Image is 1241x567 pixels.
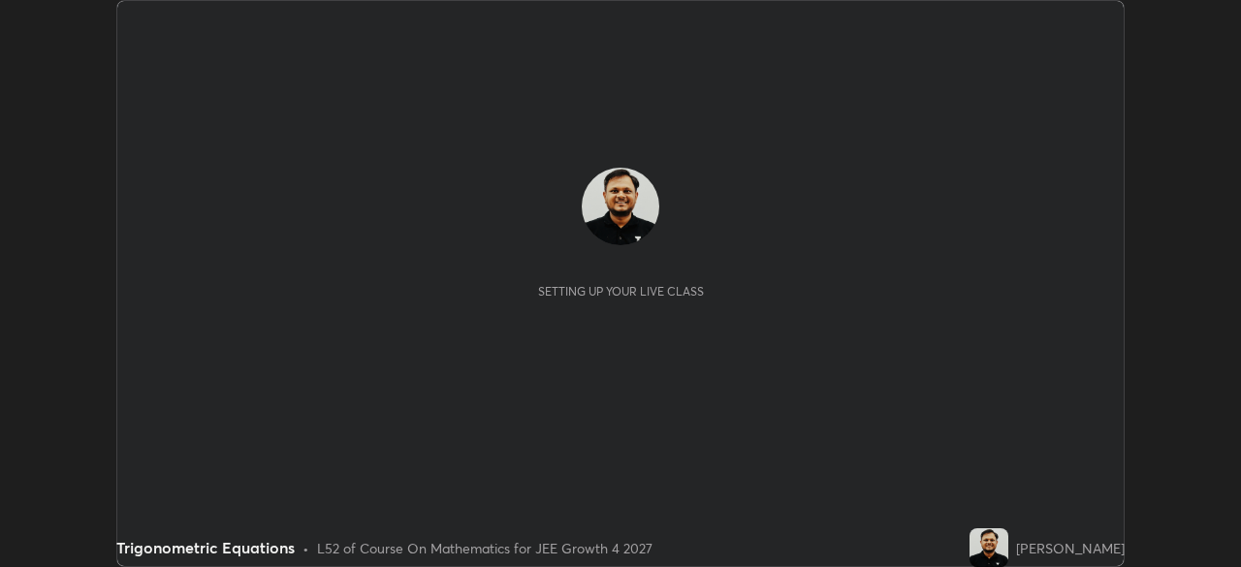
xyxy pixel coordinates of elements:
img: 73d70f05cd564e35b158daee22f98a87.jpg [582,168,659,245]
div: [PERSON_NAME] [1016,538,1125,558]
div: L52 of Course On Mathematics for JEE Growth 4 2027 [317,538,652,558]
div: Trigonometric Equations [116,536,295,559]
img: 73d70f05cd564e35b158daee22f98a87.jpg [970,528,1008,567]
div: Setting up your live class [538,284,704,299]
div: • [302,538,309,558]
